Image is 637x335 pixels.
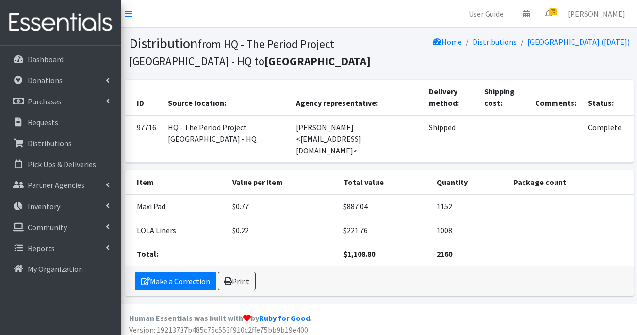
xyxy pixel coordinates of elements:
a: [GEOGRAPHIC_DATA] ([DATE]) [527,37,630,47]
th: Package count [507,170,634,194]
a: Purchases [4,92,117,111]
a: Reports [4,238,117,258]
a: Partner Agencies [4,175,117,195]
th: Shipping cost: [478,80,529,115]
a: Distributions [473,37,517,47]
th: Comments: [529,80,582,115]
td: $0.22 [227,218,338,242]
a: Home [433,37,462,47]
a: Print [218,272,256,290]
th: Quantity [431,170,507,194]
th: Value per item [227,170,338,194]
p: Requests [28,117,58,127]
p: Purchases [28,97,62,106]
th: Source location: [162,80,291,115]
p: Community [28,222,67,232]
strong: Total: [137,249,158,259]
a: Pick Ups & Deliveries [4,154,117,174]
th: Agency representative: [290,80,423,115]
a: Distributions [4,134,117,153]
p: Inventory [28,201,60,211]
td: 1008 [431,218,507,242]
a: Ruby for Good [259,313,310,323]
a: Requests [4,113,117,132]
td: Shipped [423,115,478,163]
a: Community [4,218,117,237]
p: Donations [28,75,63,85]
b: [GEOGRAPHIC_DATA] [264,54,371,68]
th: ID [125,80,162,115]
td: [PERSON_NAME] <[EMAIL_ADDRESS][DOMAIN_NAME]> [290,115,423,163]
a: My Organization [4,259,117,279]
span: Version: 19213737b485c75c553f910c2ffe75bb9b19e400 [129,325,308,335]
a: User Guide [461,4,511,23]
h1: Distribution [129,35,376,68]
strong: Human Essentials was built with by . [129,313,312,323]
a: Make a Correction [135,272,216,290]
td: $887.04 [338,194,431,218]
td: 97716 [125,115,162,163]
th: Delivery method: [423,80,478,115]
a: [PERSON_NAME] [560,4,633,23]
span: 75 [549,8,557,15]
td: HQ - The Period Project [GEOGRAPHIC_DATA] - HQ [162,115,291,163]
img: HumanEssentials [4,6,117,39]
td: LOLA Liners [125,218,227,242]
p: Dashboard [28,54,64,64]
td: Complete [582,115,633,163]
p: Reports [28,243,55,253]
td: $0.77 [227,194,338,218]
p: Partner Agencies [28,180,84,190]
a: Dashboard [4,50,117,69]
a: 75 [538,4,560,23]
p: Pick Ups & Deliveries [28,159,96,169]
td: $221.76 [338,218,431,242]
th: Item [125,170,227,194]
td: Maxi Pad [125,194,227,218]
strong: $1,108.80 [343,249,375,259]
th: Total value [338,170,431,194]
a: Inventory [4,197,117,216]
th: Status: [582,80,633,115]
strong: 2160 [437,249,452,259]
small: from HQ - The Period Project [GEOGRAPHIC_DATA] - HQ to [129,37,371,68]
a: Donations [4,70,117,90]
p: Distributions [28,138,72,148]
p: My Organization [28,264,83,274]
td: 1152 [431,194,507,218]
